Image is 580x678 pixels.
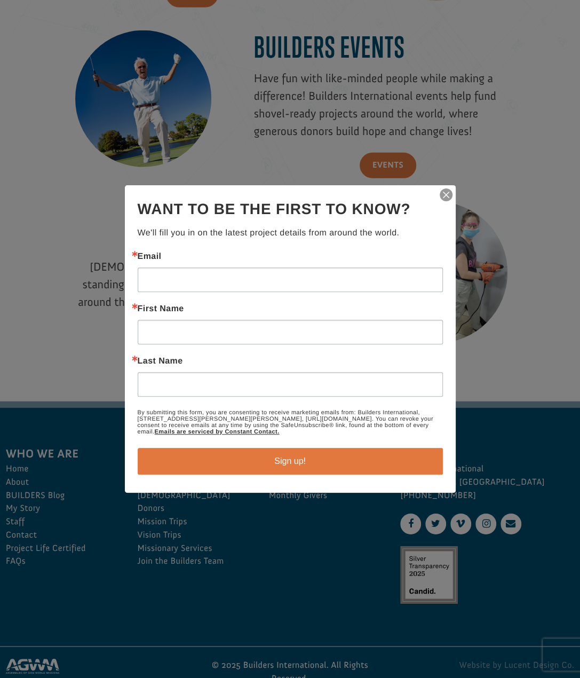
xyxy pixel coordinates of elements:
span: Columbia , [GEOGRAPHIC_DATA] [29,43,121,50]
label: First Name [138,305,443,313]
img: ctct-close-x.svg [439,187,454,202]
label: Last Name [138,357,443,366]
a: Emails are serviced by Constant Contact. [154,429,279,435]
button: Donate [151,21,198,41]
button: Sign up! [138,448,443,475]
img: US.png [19,43,27,50]
div: [PERSON_NAME] & [PERSON_NAME] donated $50 [19,11,147,32]
h2: Want to be the first to know? [138,198,443,220]
p: We'll fill you in on the latest project details from around the world. [138,227,443,240]
p: By submitting this form, you are consenting to receive marketing emails from: Builders Internatio... [138,409,443,435]
label: Email [138,253,443,261]
div: to [19,33,147,41]
strong: Project Shovel Ready [25,33,88,41]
